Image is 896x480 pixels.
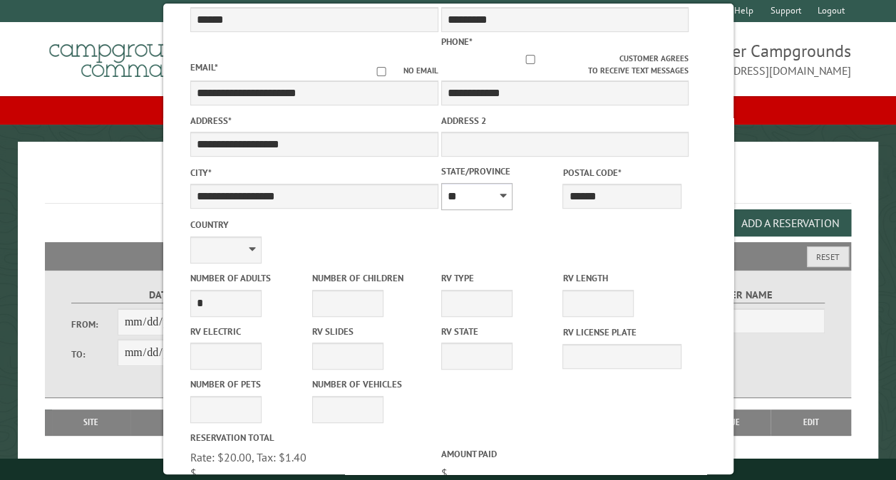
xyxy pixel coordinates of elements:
input: No email [359,67,403,76]
label: Amount paid [441,447,689,461]
label: Address [190,114,438,127]
h2: Filters [45,242,851,269]
label: RV Electric [190,325,309,338]
label: Dates [71,287,256,303]
label: To: [71,348,118,361]
label: City [190,166,438,179]
label: No email [359,65,438,77]
label: Number of Vehicles [311,377,431,391]
button: Reset [807,246,849,267]
label: From: [71,318,118,331]
h1: Reservations [45,165,851,204]
label: RV State [441,325,560,338]
label: Postal Code [562,166,681,179]
span: Rate: $20.00, Tax: $1.40 [190,450,306,464]
label: Reservation Total [190,431,438,444]
label: RV License Plate [562,325,681,339]
label: Number of Adults [190,271,309,285]
label: RV Slides [311,325,431,338]
button: Add a Reservation [729,209,851,236]
label: Country [190,218,438,231]
input: Customer agrees to receive text messages [441,55,619,64]
label: RV Type [441,271,560,285]
th: Site [52,409,130,435]
label: Email [190,61,217,73]
label: Phone [441,36,472,48]
label: Customer agrees to receive text messages [441,53,689,77]
span: $ [441,466,447,480]
label: Number of Pets [190,377,309,391]
th: Dates [130,409,233,435]
label: State/Province [441,165,560,178]
th: Edit [771,409,852,435]
label: RV Length [562,271,681,285]
label: Number of Children [311,271,431,285]
span: $ [190,466,196,480]
img: Campground Commander [45,28,223,83]
label: Address 2 [441,114,689,127]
